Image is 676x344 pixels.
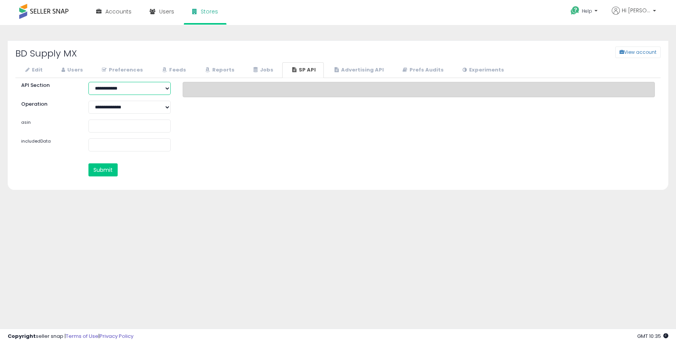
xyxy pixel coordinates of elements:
div: seller snap | | [8,333,133,340]
label: includedData [15,138,83,145]
i: Get Help [570,6,580,15]
a: Users [52,62,91,78]
strong: Copyright [8,332,36,340]
a: Terms of Use [66,332,98,340]
span: 2025-09-11 10:35 GMT [637,332,668,340]
a: Edit [15,62,51,78]
span: Hi [PERSON_NAME] [622,7,651,14]
span: Help [582,8,592,14]
span: Accounts [105,8,132,15]
a: Privacy Policy [100,332,133,340]
a: Advertising API [325,62,392,78]
a: SP API [282,62,324,78]
button: Submit [88,163,118,176]
label: asin [15,120,83,126]
a: View account [609,47,621,58]
a: Preferences [92,62,151,78]
a: Experiments [453,62,512,78]
h2: BD Supply MX [10,48,283,58]
a: Feeds [152,62,194,78]
a: Hi [PERSON_NAME] [612,7,656,24]
label: API Section [15,82,83,89]
span: Users [159,8,174,15]
span: Stores [201,8,218,15]
button: View account [615,47,661,58]
label: Operation [15,101,83,108]
a: Jobs [243,62,281,78]
a: Prefs Audits [393,62,452,78]
a: Reports [195,62,243,78]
